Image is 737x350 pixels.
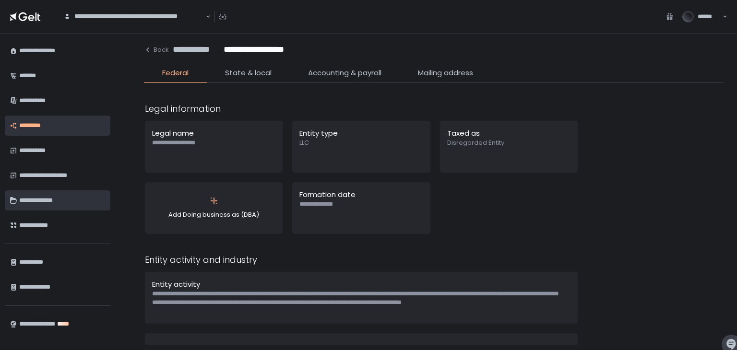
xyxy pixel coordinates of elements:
div: Legal information [145,102,578,115]
span: State & local [225,68,272,79]
span: LLC [299,139,423,147]
span: Disregarded Entity [447,139,571,147]
span: Entity activity [152,279,200,289]
span: Federal [162,68,189,79]
span: Accounting & payroll [308,68,381,79]
button: Entity typeLLC [292,121,430,173]
div: Search for option [58,7,211,27]
div: Entity activity and industry [145,253,578,266]
button: Taxed asDisregarded Entity [440,121,578,173]
span: Taxed as [447,128,480,138]
div: Add Doing business as (DBA) [152,189,275,227]
button: Back [144,46,169,54]
span: Formation date [299,189,356,199]
input: Search for option [64,21,205,30]
span: Entity type [299,128,338,138]
span: Mailing address [418,68,473,79]
span: Legal name [152,128,194,138]
button: Add Doing business as (DBA) [145,182,283,234]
